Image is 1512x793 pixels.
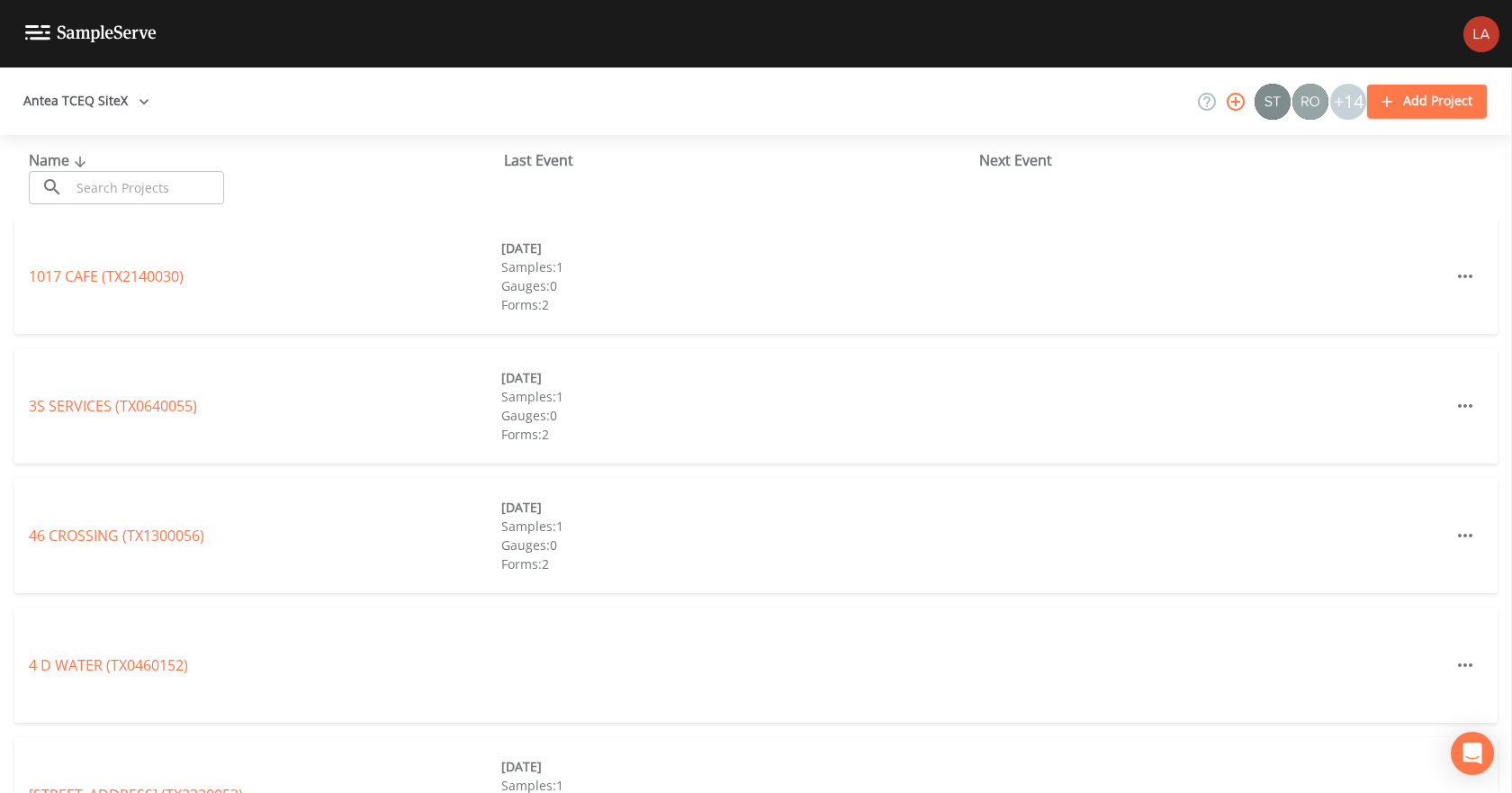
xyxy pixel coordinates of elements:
[501,257,974,276] div: Samples: 1
[29,526,204,545] a: 46 CROSSING (TX1300056)
[29,655,188,675] a: 4 D WATER (TX0460152)
[501,276,974,295] div: Gauges: 0
[501,387,974,406] div: Samples: 1
[501,554,974,573] div: Forms: 2
[1292,84,1328,120] img: 7e5c62b91fde3b9fc00588adc1700c9a
[979,149,1454,171] div: Next Event
[29,150,91,170] span: Name
[29,396,197,416] a: 3S SERVICES (TX0640055)
[1291,84,1329,120] div: Rodolfo Ramirez
[501,239,974,257] div: [DATE]
[25,25,157,42] img: logo
[501,536,974,554] div: Gauges: 0
[1463,16,1499,52] img: cf6e799eed601856facf0d2563d1856d
[1367,85,1487,118] button: Add Project
[501,406,974,425] div: Gauges: 0
[1451,732,1494,775] div: Open Intercom Messenger
[1254,84,1291,120] div: Stan Porter
[501,368,974,387] div: [DATE]
[501,757,974,776] div: [DATE]
[501,295,974,314] div: Forms: 2
[29,266,184,286] a: 1017 CAFE (TX2140030)
[501,425,974,444] div: Forms: 2
[1255,84,1291,120] img: c0670e89e469b6405363224a5fca805c
[16,85,157,118] button: Antea TCEQ SiteX
[501,517,974,536] div: Samples: 1
[70,171,224,204] input: Search Projects
[504,149,979,171] div: Last Event
[501,498,974,517] div: [DATE]
[1330,84,1366,120] div: +14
